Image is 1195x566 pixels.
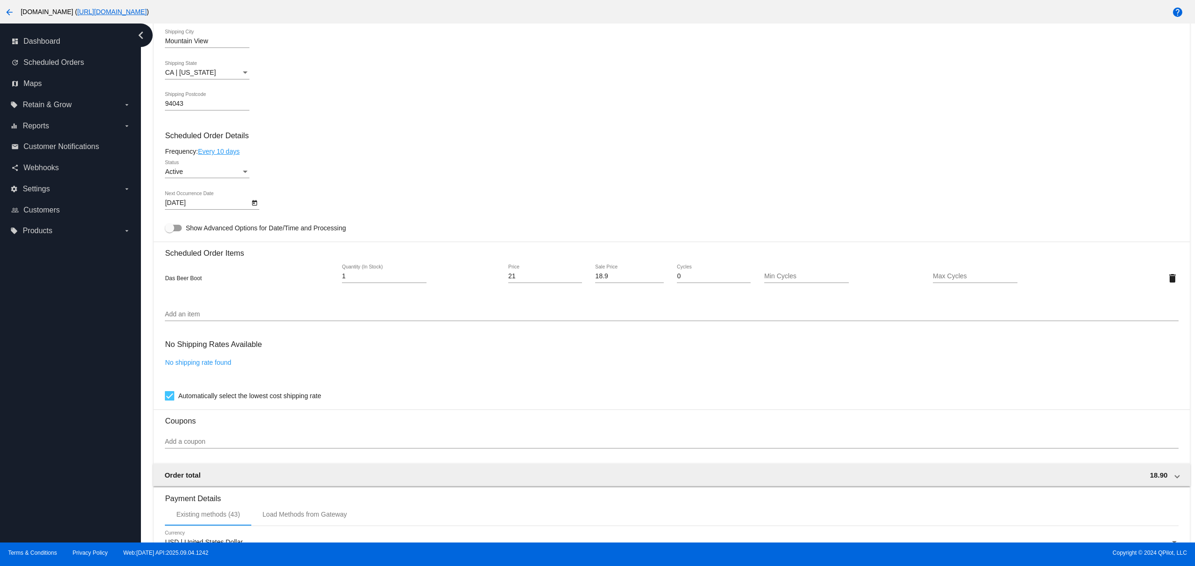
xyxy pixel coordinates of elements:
[165,131,1178,140] h3: Scheduled Order Details
[165,199,249,207] input: Next Occurrence Date
[11,164,19,172] i: share
[677,273,751,280] input: Cycles
[186,223,346,233] span: Show Advanced Options for Date/Time and Processing
[123,101,131,109] i: arrow_drop_down
[165,539,1178,546] mat-select: Currency
[178,390,321,401] span: Automatically select the lowest cost shipping rate
[605,550,1187,556] span: Copyright © 2024 QPilot, LLC
[11,206,19,214] i: people_outline
[23,227,52,235] span: Products
[123,227,131,235] i: arrow_drop_down
[23,101,71,109] span: Retain & Grow
[165,242,1178,258] h3: Scheduled Order Items
[123,185,131,193] i: arrow_drop_down
[11,59,19,66] i: update
[165,38,249,45] input: Shipping City
[263,511,347,518] div: Load Methods from Gateway
[165,409,1178,425] h3: Coupons
[11,38,19,45] i: dashboard
[10,227,18,235] i: local_offer
[124,550,209,556] a: Web:[DATE] API:2025.09.04.1242
[165,438,1178,446] input: Add a coupon
[595,273,663,280] input: Sale Price
[1150,471,1168,479] span: 18.90
[165,311,1178,318] input: Add an item
[176,511,240,518] div: Existing methods (43)
[165,359,231,366] a: No shipping rate found
[21,8,149,16] span: [DOMAIN_NAME] ( )
[11,203,131,218] a: people_outline Customers
[123,122,131,130] i: arrow_drop_down
[933,273,1017,280] input: Max Cycles
[1167,273,1178,284] mat-icon: delete
[10,122,18,130] i: equalizer
[11,139,131,154] a: email Customer Notifications
[11,76,131,91] a: map Maps
[165,275,202,282] span: Das Beer Boot
[23,206,60,214] span: Customers
[133,28,148,43] i: chevron_left
[165,168,249,176] mat-select: Status
[11,55,131,70] a: update Scheduled Orders
[77,8,147,16] a: [URL][DOMAIN_NAME]
[164,471,201,479] span: Order total
[11,160,131,175] a: share Webhooks
[508,273,582,280] input: Price
[23,185,50,193] span: Settings
[23,122,49,130] span: Reports
[165,69,249,77] mat-select: Shipping State
[764,273,849,280] input: Min Cycles
[73,550,108,556] a: Privacy Policy
[165,69,216,76] span: CA | [US_STATE]
[1172,7,1183,18] mat-icon: help
[165,100,249,108] input: Shipping Postcode
[4,7,15,18] mat-icon: arrow_back
[23,58,84,67] span: Scheduled Orders
[11,143,19,150] i: email
[23,79,42,88] span: Maps
[249,197,259,207] button: Open calendar
[23,164,59,172] span: Webhooks
[10,185,18,193] i: settings
[165,487,1178,503] h3: Payment Details
[8,550,57,556] a: Terms & Conditions
[10,101,18,109] i: local_offer
[23,142,99,151] span: Customer Notifications
[165,168,183,175] span: Active
[198,148,240,155] a: Every 10 days
[153,464,1190,486] mat-expansion-panel-header: Order total 18.90
[342,273,427,280] input: Quantity (In Stock)
[165,148,1178,155] div: Frequency:
[11,34,131,49] a: dashboard Dashboard
[165,334,262,354] h3: No Shipping Rates Available
[11,80,19,87] i: map
[165,538,242,546] span: USD | United States Dollar
[23,37,60,46] span: Dashboard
